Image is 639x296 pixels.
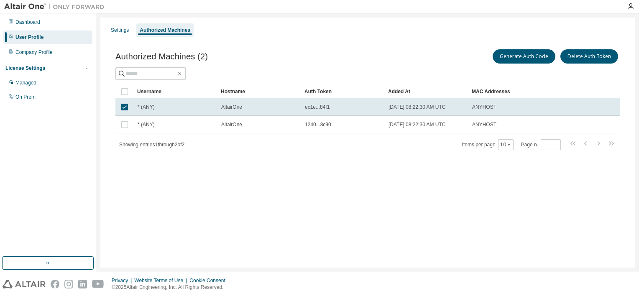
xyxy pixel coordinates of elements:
div: MAC Addresses [472,85,532,98]
div: User Profile [15,34,43,41]
span: ANYHOST [472,121,496,128]
div: License Settings [5,65,45,71]
img: facebook.svg [51,280,59,288]
img: Altair One [4,3,109,11]
span: * (ANY) [138,104,155,110]
div: Website Terms of Use [134,277,189,284]
img: youtube.svg [92,280,104,288]
div: Hostname [221,85,298,98]
span: [DATE] 08:22:30 AM UTC [389,121,446,128]
div: Managed [15,79,36,86]
span: ANYHOST [472,104,496,110]
span: AltairOne [221,104,242,110]
span: Page n. [521,139,561,150]
img: instagram.svg [64,280,73,288]
div: On Prem [15,94,36,100]
span: 1240...8c90 [305,121,331,128]
button: Generate Auth Code [493,49,555,64]
div: Auth Token [304,85,381,98]
button: 10 [500,141,511,148]
div: Added At [388,85,465,98]
div: Cookie Consent [189,277,230,284]
p: © 2025 Altair Engineering, Inc. All Rights Reserved. [112,284,230,291]
div: Settings [111,27,129,33]
div: Authorized Machines [140,27,190,33]
div: Privacy [112,277,134,284]
span: AltairOne [221,121,242,128]
button: Delete Auth Token [560,49,618,64]
span: Showing entries 1 through 2 of 2 [119,142,184,148]
span: Authorized Machines (2) [115,52,208,61]
img: linkedin.svg [78,280,87,288]
div: Username [137,85,214,98]
div: Dashboard [15,19,40,26]
img: altair_logo.svg [3,280,46,288]
div: Company Profile [15,49,53,56]
span: ec1e...84f1 [305,104,330,110]
span: Items per page [462,139,514,150]
span: * (ANY) [138,121,155,128]
span: [DATE] 08:22:30 AM UTC [389,104,446,110]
